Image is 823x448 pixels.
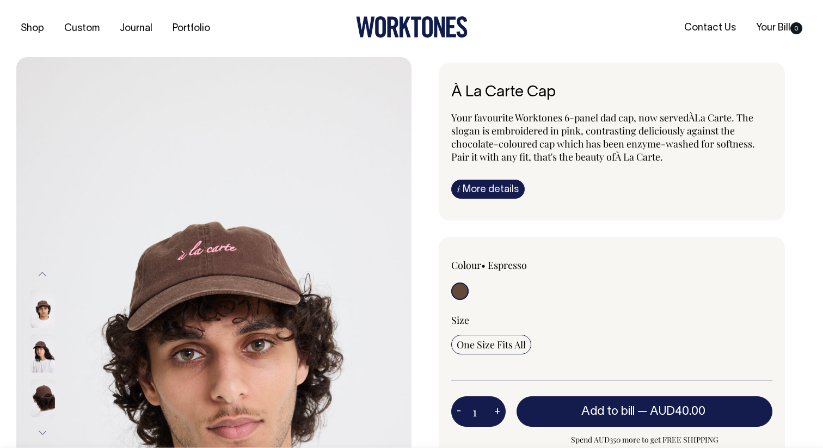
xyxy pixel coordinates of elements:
button: - [451,401,466,422]
img: espresso [30,379,55,417]
div: Size [451,314,772,327]
label: Espresso [488,259,527,272]
span: — [637,406,708,417]
a: Shop [16,20,48,38]
a: iMore details [451,180,525,199]
a: Contact Us [680,19,740,37]
button: Add to bill —AUD40.00 [517,396,772,427]
h6: À La Carte Cap [451,84,772,101]
button: Previous [34,262,51,287]
p: Your favourite Worktones 6-panel dad cap, now served La Carte. The slogan is embroidered in pink,... [451,111,772,163]
span: Add to bill [581,406,635,417]
span: À [689,111,695,124]
a: Journal [115,20,157,38]
span: Spend AUD350 more to get FREE SHIPPING [517,433,772,446]
span: 0 [790,22,802,34]
div: Colour [451,259,580,272]
a: Custom [60,20,104,38]
button: + [489,401,506,422]
span: • [481,259,486,272]
span: One Size Fits All [457,338,526,351]
img: espresso [30,334,55,372]
span: AUD40.00 [650,406,705,417]
a: Portfolio [168,20,214,38]
span: nzyme-washed for softness. Pair it with any fit, that's the beauty of À La Carte. [451,137,755,163]
input: One Size Fits All [451,335,531,354]
button: Next [34,420,51,445]
span: i [457,183,460,194]
a: Your Bill0 [752,19,807,37]
img: espresso [30,290,55,328]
